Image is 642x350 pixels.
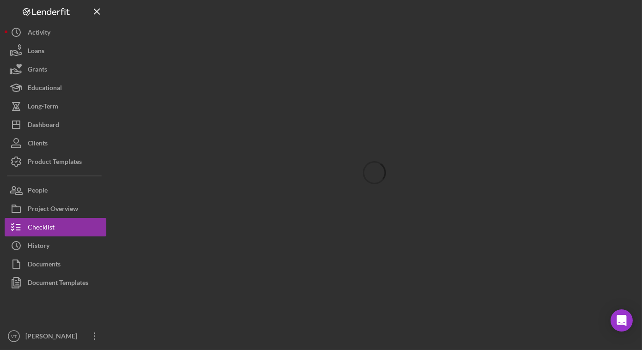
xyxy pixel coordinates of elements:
div: Educational [28,78,62,99]
div: Dashboard [28,115,59,136]
button: Document Templates [5,273,106,292]
button: Project Overview [5,199,106,218]
div: Clients [28,134,48,155]
button: Clients [5,134,106,152]
div: [PERSON_NAME] [23,327,83,348]
div: Documents [28,255,61,276]
div: Product Templates [28,152,82,173]
div: Loans [28,42,44,62]
div: Open Intercom Messenger [611,309,633,332]
button: Product Templates [5,152,106,171]
div: Grants [28,60,47,81]
button: Activity [5,23,106,42]
button: VT[PERSON_NAME] [5,327,106,345]
button: Loans [5,42,106,60]
button: Educational [5,78,106,97]
button: History [5,236,106,255]
button: Documents [5,255,106,273]
div: People [28,181,48,202]
div: Document Templates [28,273,88,294]
text: VT [11,334,17,339]
div: Long-Term [28,97,58,118]
div: Project Overview [28,199,78,220]
div: Checklist [28,218,55,239]
button: Grants [5,60,106,78]
button: People [5,181,106,199]
button: Checklist [5,218,106,236]
button: Dashboard [5,115,106,134]
div: History [28,236,49,257]
button: Long-Term [5,97,106,115]
div: Activity [28,23,50,44]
